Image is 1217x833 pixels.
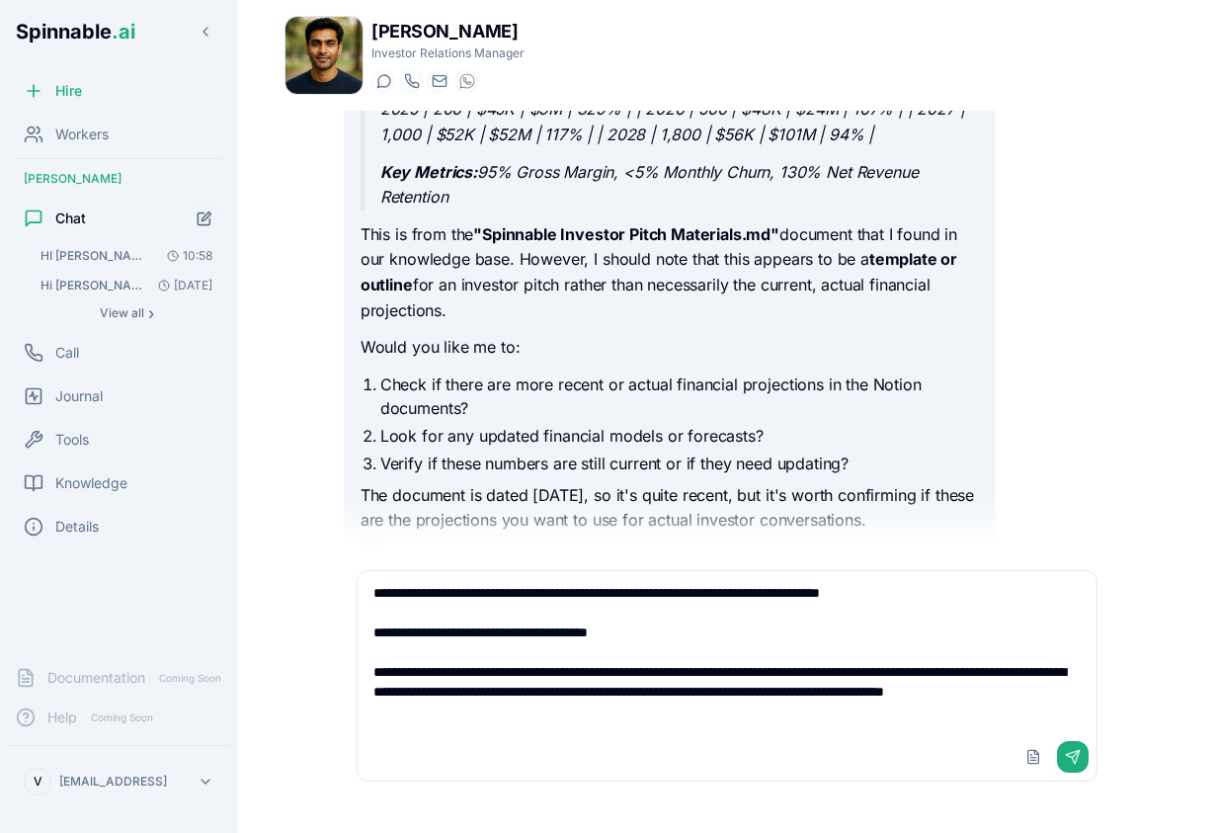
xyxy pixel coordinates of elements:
[55,517,99,537] span: Details
[55,343,79,363] span: Call
[371,18,525,45] h1: [PERSON_NAME]
[8,163,229,195] div: [PERSON_NAME]
[380,424,979,448] li: Look for any updated financial models or forecasts?
[16,762,221,801] button: V[EMAIL_ADDRESS]
[32,272,221,299] button: Open conversation: Hi Kai, the meeting was successful, we now need to provide the following: Quic...
[100,305,144,321] span: View all
[55,208,86,228] span: Chat
[188,202,221,235] button: Start new chat
[55,125,109,144] span: Workers
[380,162,477,182] strong: Key Metrics:
[150,278,212,293] span: [DATE]
[159,248,212,264] span: 10:58
[361,222,979,323] p: This is from the document that I found in our knowledge base. However, I should note that this ap...
[55,473,127,493] span: Knowledge
[112,20,135,43] span: .ai
[380,160,979,210] p: 95% Gross Margin, <5% Monthly Churn, 130% Net Revenue Retention
[459,73,475,89] img: WhatsApp
[32,301,221,325] button: Show all conversations
[55,386,103,406] span: Journal
[32,242,221,270] button: Open conversation: HI Kai, I am working on an investor pitch. Take a look at the document I uploa...
[361,538,979,553] div: 11:33
[41,248,152,264] span: HI Kai, I am working on an investor pitch. Take a look at the document I uploaded with a possible...
[55,430,89,450] span: Tools
[380,452,979,475] li: Verify if these numbers are still current or if they need updating?
[41,278,150,293] span: Hi Kai, the meeting was successful, we now need to provide the following: Quick blurb on the c......
[55,81,82,101] span: Hire
[380,373,979,420] li: Check if there are more recent or actual financial projections in the Notion documents?
[371,69,395,93] button: Start a chat with Kai Dvorak
[361,335,979,361] p: Would you like me to:
[16,20,135,43] span: Spinnable
[148,305,154,321] span: ›
[47,668,145,688] span: Documentation
[85,708,159,727] span: Coming Soon
[285,17,363,94] img: Kai Dvorak
[427,69,450,93] button: Send email to kai.dvorak@getspinnable.ai
[473,224,779,244] strong: "Spinnable Investor Pitch Materials.md"
[34,774,42,790] span: V
[59,774,167,790] p: [EMAIL_ADDRESS]
[454,69,478,93] button: WhatsApp
[47,708,77,727] span: Help
[371,45,525,61] p: Investor Relations Manager
[361,483,979,534] p: The document is dated [DATE], so it's quite recent, but it's worth confirming if these are the pr...
[153,669,227,688] span: Coming Soon
[399,69,423,93] button: Start a call with Kai Dvorak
